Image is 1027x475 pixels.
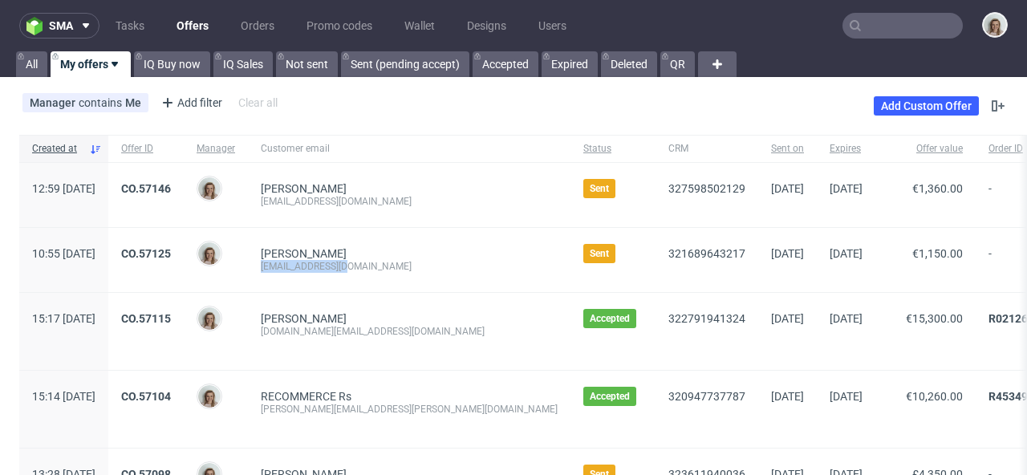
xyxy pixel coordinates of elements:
[198,177,221,200] img: Monika Poźniak
[261,260,558,273] div: [EMAIL_ADDRESS][DOMAIN_NAME]
[912,182,963,195] span: €1,360.00
[542,51,598,77] a: Expired
[590,312,630,325] span: Accepted
[261,312,347,325] a: [PERSON_NAME]
[668,312,745,325] a: 322791941324
[771,182,804,195] span: [DATE]
[341,51,469,77] a: Sent (pending accept)
[79,96,125,109] span: contains
[830,247,863,260] span: [DATE]
[235,91,281,114] div: Clear all
[32,182,95,195] span: 12:59 [DATE]
[457,13,516,39] a: Designs
[668,142,745,156] span: CRM
[830,312,863,325] span: [DATE]
[106,13,154,39] a: Tasks
[231,13,284,39] a: Orders
[276,51,338,77] a: Not sent
[668,390,745,403] a: 320947737787
[155,90,225,116] div: Add filter
[121,142,171,156] span: Offer ID
[771,312,804,325] span: [DATE]
[261,403,558,416] div: [PERSON_NAME][EMAIL_ADDRESS][PERSON_NAME][DOMAIN_NAME]
[261,142,558,156] span: Customer email
[906,312,963,325] span: €15,300.00
[297,13,382,39] a: Promo codes
[590,390,630,403] span: Accepted
[32,142,83,156] span: Created at
[771,247,804,260] span: [DATE]
[660,51,695,77] a: QR
[198,307,221,330] img: Monika Poźniak
[668,247,745,260] a: 321689643217
[121,182,171,195] a: CO.57146
[261,325,558,338] div: [DOMAIN_NAME][EMAIL_ADDRESS][DOMAIN_NAME]
[888,142,963,156] span: Offer value
[830,390,863,403] span: [DATE]
[30,96,79,109] span: Manager
[121,390,171,403] a: CO.57104
[984,14,1006,36] img: Monika Poźniak
[590,247,609,260] span: Sent
[261,247,347,260] a: [PERSON_NAME]
[167,13,218,39] a: Offers
[261,195,558,208] div: [EMAIL_ADDRESS][DOMAIN_NAME]
[395,13,444,39] a: Wallet
[473,51,538,77] a: Accepted
[51,51,131,77] a: My offers
[19,13,99,39] button: sma
[874,96,979,116] a: Add Custom Offer
[213,51,273,77] a: IQ Sales
[49,20,73,31] span: sma
[830,182,863,195] span: [DATE]
[198,242,221,265] img: Monika Poźniak
[32,247,95,260] span: 10:55 [DATE]
[771,390,804,403] span: [DATE]
[912,247,963,260] span: €1,150.00
[668,182,745,195] a: 327598502129
[32,312,95,325] span: 15:17 [DATE]
[198,385,221,408] img: Monika Poźniak
[134,51,210,77] a: IQ Buy now
[771,142,804,156] span: Sent on
[830,142,863,156] span: Expires
[197,142,235,156] span: Manager
[529,13,576,39] a: Users
[583,142,643,156] span: Status
[906,390,963,403] span: €10,260.00
[261,182,347,195] a: [PERSON_NAME]
[32,390,95,403] span: 15:14 [DATE]
[261,390,351,403] a: RECOMMERCE Rs
[590,182,609,195] span: Sent
[121,247,171,260] a: CO.57125
[16,51,47,77] a: All
[601,51,657,77] a: Deleted
[26,17,49,35] img: logo
[125,96,141,109] div: Me
[121,312,171,325] a: CO.57115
